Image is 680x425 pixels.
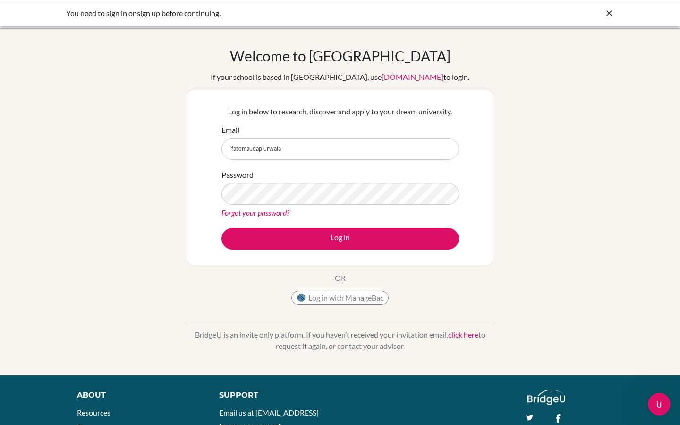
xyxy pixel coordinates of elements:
[221,124,239,136] label: Email
[66,8,472,19] div: You need to sign in or sign up before continuing.
[211,71,469,83] div: If your school is based in [GEOGRAPHIC_DATA], use to login.
[382,72,443,81] a: [DOMAIN_NAME]
[219,390,331,401] div: Support
[448,330,478,339] a: click here
[221,106,459,117] p: Log in below to research, discover and apply to your dream university.
[221,228,459,250] button: Log in
[527,390,566,405] img: logo_white@2x-f4f0deed5e89b7ecb1c2cc34c3e3d731f90f0f143d5ea2071677605dd97b5244.png
[648,393,671,416] iframe: Intercom live chat
[335,272,346,284] p: OR
[77,390,198,401] div: About
[221,169,254,181] label: Password
[230,47,450,64] h1: Welcome to [GEOGRAPHIC_DATA]
[221,208,289,217] a: Forgot your password?
[187,329,493,352] p: BridgeU is an invite only platform. If you haven’t received your invitation email, to request it ...
[291,291,389,305] button: Log in with ManageBac
[77,408,110,417] a: Resources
